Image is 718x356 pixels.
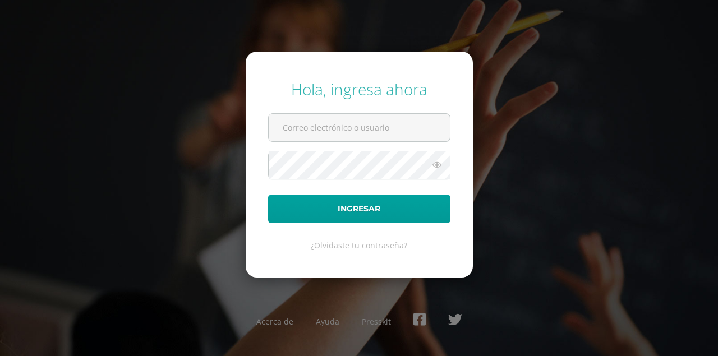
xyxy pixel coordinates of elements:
[268,195,450,223] button: Ingresar
[311,240,407,251] a: ¿Olvidaste tu contraseña?
[316,316,339,327] a: Ayuda
[268,78,450,100] div: Hola, ingresa ahora
[362,316,391,327] a: Presskit
[269,114,450,141] input: Correo electrónico o usuario
[256,316,293,327] a: Acerca de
